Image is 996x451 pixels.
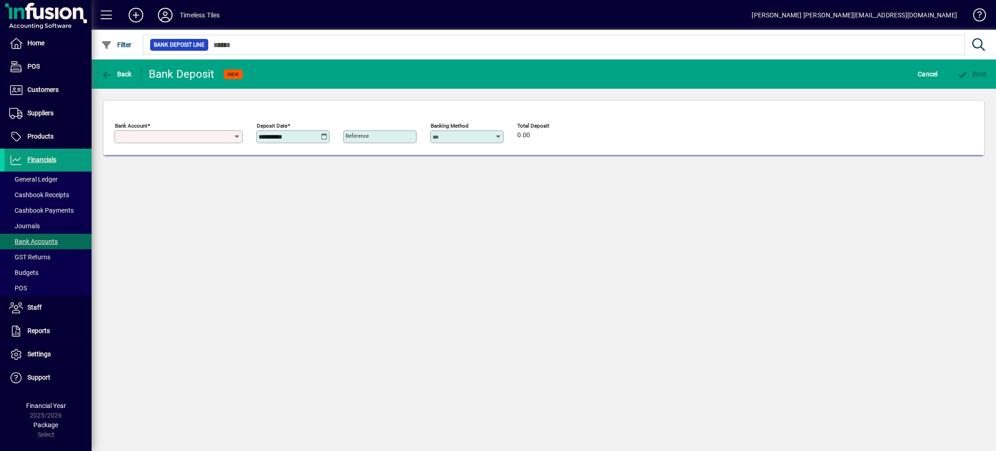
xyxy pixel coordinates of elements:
a: Cashbook Payments [5,203,92,218]
button: Back [99,66,134,82]
div: Bank Deposit [149,67,215,81]
span: Cancel [918,67,938,81]
a: Suppliers [5,102,92,125]
span: Financials [27,156,56,163]
div: Timeless Tiles [180,8,220,22]
a: Reports [5,320,92,343]
span: Support [27,374,50,381]
span: P [973,70,977,78]
span: Cashbook Receipts [9,191,69,199]
span: Budgets [9,269,38,276]
span: Back [101,70,132,78]
span: ost [957,70,987,78]
a: GST Returns [5,249,92,265]
mat-label: Reference [346,133,369,139]
a: Cashbook Receipts [5,187,92,203]
span: Products [27,133,54,140]
span: POS [27,63,40,70]
a: General Ledger [5,172,92,187]
a: POS [5,55,92,78]
a: Products [5,125,92,148]
a: Knowledge Base [966,2,985,32]
span: Total Deposit [517,123,572,129]
a: Staff [5,296,92,319]
span: Filter [101,41,132,48]
div: [PERSON_NAME] [PERSON_NAME][EMAIL_ADDRESS][DOMAIN_NAME] [752,8,957,22]
button: Filter [99,37,134,53]
span: 0.00 [517,132,530,139]
mat-label: Deposit Date [257,123,287,129]
button: Cancel [915,66,940,82]
span: Package [33,421,58,429]
a: Settings [5,343,92,366]
button: Add [121,7,151,23]
span: Home [27,39,44,47]
button: Profile [151,7,180,23]
a: Customers [5,79,92,102]
span: Bank Deposit Line [154,40,205,49]
a: Budgets [5,265,92,280]
span: Financial Year [26,402,66,409]
span: Journals [9,222,40,230]
a: Support [5,366,92,389]
span: Reports [27,327,50,334]
mat-label: Banking Method [431,123,469,129]
app-page-header-button: Back [92,66,142,82]
span: POS [9,285,27,292]
span: Customers [27,86,59,93]
span: Staff [27,304,42,311]
a: POS [5,280,92,296]
span: Bank Accounts [9,238,58,245]
span: Settings [27,350,51,358]
a: Bank Accounts [5,234,92,249]
button: Post [955,66,989,82]
span: Suppliers [27,109,54,117]
span: GST Returns [9,253,50,261]
a: Journals [5,218,92,234]
span: Cashbook Payments [9,207,74,214]
span: NEW [227,71,239,77]
span: General Ledger [9,176,58,183]
a: Home [5,32,92,55]
mat-label: Bank Account [115,123,147,129]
